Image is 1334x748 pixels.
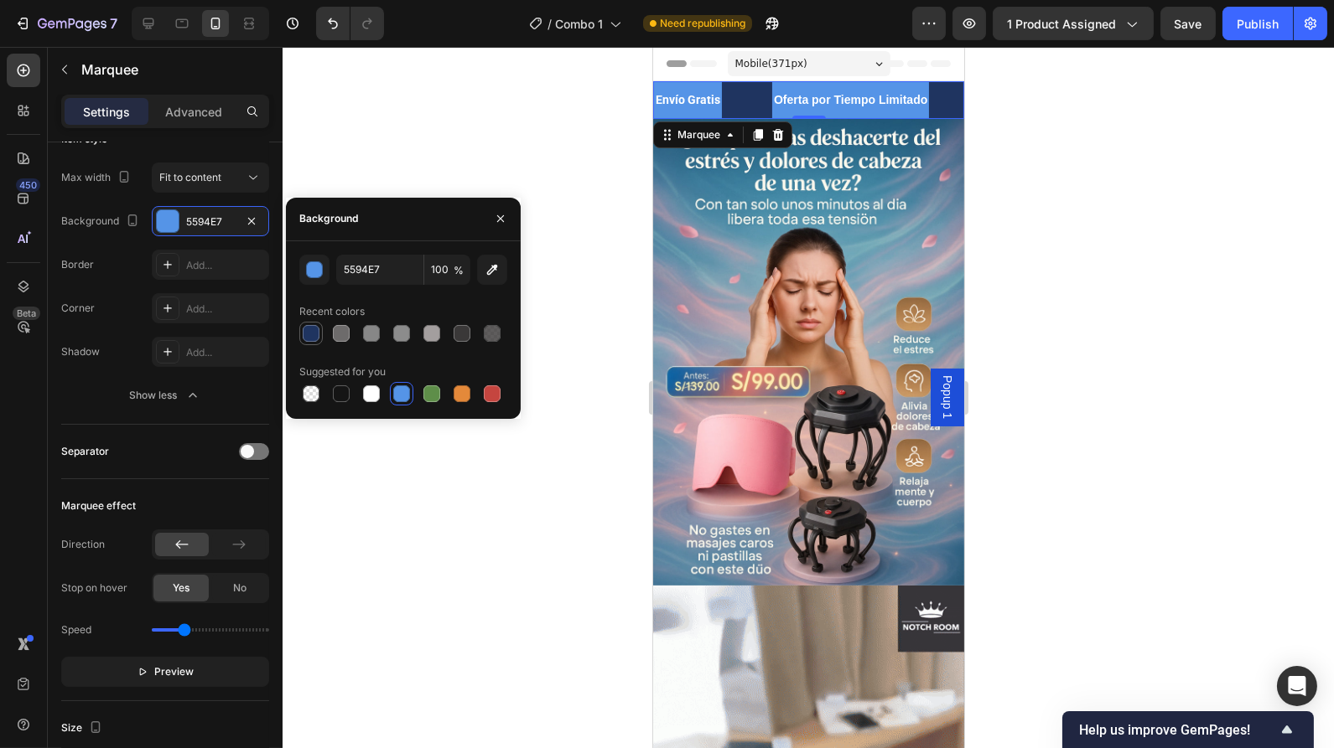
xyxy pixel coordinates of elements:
button: 1 product assigned [993,7,1154,40]
span: Save [1175,17,1202,31]
div: Corner [61,301,95,316]
button: Save [1160,7,1216,40]
span: Yes [173,580,189,596]
div: Undo/Redo [316,7,384,40]
div: 5594E7 [186,214,235,230]
div: Separator [61,444,109,459]
div: Speed [61,622,91,637]
p: 7 [110,13,117,34]
div: Border [61,257,94,272]
button: Preview [61,657,269,687]
span: 1 product assigned [1007,15,1116,33]
div: Recent colors [299,304,365,319]
span: Combo 1 [555,15,603,33]
iframe: Design area [653,47,964,748]
button: Show survey - Help us improve GemPages! [1079,720,1297,740]
div: Direction [61,537,105,552]
div: Open Intercom Messenger [1277,666,1317,706]
button: Fit to content [152,162,269,193]
span: Preview [155,663,195,680]
p: Settings [83,103,130,121]
p: Marquee [81,59,262,80]
div: Shadow [61,344,100,359]
div: Add... [186,345,265,360]
div: Add... [186,258,265,273]
div: Publish [1237,15,1279,33]
div: Add... [186,302,265,317]
div: 450 [16,178,40,192]
div: Max width [61,167,134,189]
div: Show less [130,387,201,404]
span: % [454,263,464,278]
div: Beta [13,307,40,320]
span: Fit to content [159,171,221,183]
span: Help us improve GemPages! [1079,722,1277,738]
input: Eg: FFFFFF [336,255,423,285]
div: Suggested for you [299,364,386,379]
button: 7 [7,7,125,40]
span: / [548,15,552,33]
div: Marquee effect [61,498,136,513]
button: Publish [1222,7,1293,40]
span: No [233,580,247,596]
div: Stop on hover [61,580,127,596]
div: Background [61,210,143,233]
span: Need republishing [660,16,745,31]
div: Background [299,211,358,226]
p: Advanced [165,103,222,121]
div: Size [61,717,106,740]
button: Show less [61,380,269,410]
